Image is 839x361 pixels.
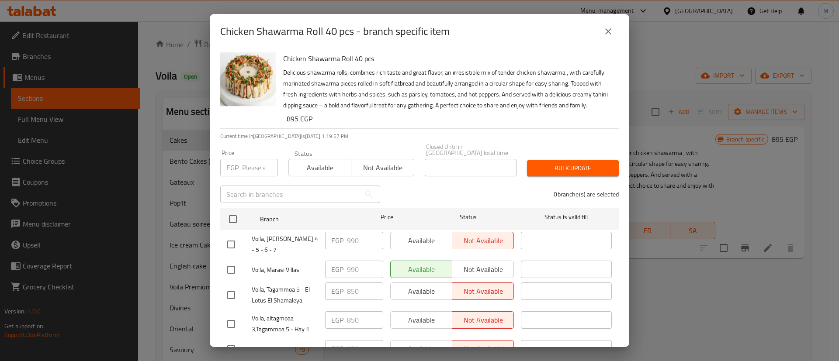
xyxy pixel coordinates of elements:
[331,344,343,354] p: EGP
[242,159,278,176] input: Please enter price
[534,163,612,174] span: Bulk update
[347,311,383,329] input: Please enter price
[292,162,348,174] span: Available
[252,284,318,306] span: Voila, Tagammoa 5 - El Lotus El Shamaleya
[331,264,343,275] p: EGP
[351,159,414,176] button: Not available
[331,235,343,246] p: EGP
[331,286,343,296] p: EGP
[260,214,351,225] span: Branch
[283,52,612,65] h6: Chicken Shawarma Roll 40 pcs
[252,313,318,335] span: Voila, altagmoaa 3,Tagammoa 5 - Hay 1
[252,344,318,355] span: Voila, El Rehab City 1
[355,162,410,174] span: Not available
[358,212,416,223] span: Price
[554,190,619,199] p: 0 branche(s) are selected
[220,132,619,140] p: Current time in [GEOGRAPHIC_DATA] is [DATE] 1:19:57 PM
[347,340,383,358] input: Please enter price
[283,67,612,111] p: Delicious shawarma rolls, combines rich taste and great flavor, an irresistible mix of tender chi...
[347,261,383,278] input: Please enter price
[220,24,450,38] h2: Chicken Shawarma Roll 40 pcs - branch specific item
[220,52,276,108] img: Chicken Shawarma Roll 40 pcs
[423,212,514,223] span: Status
[521,212,612,223] span: Status is valid till
[288,159,351,176] button: Available
[226,162,239,173] p: EGP
[252,265,318,275] span: Voila, Marasi Villas
[598,21,619,42] button: close
[220,186,360,203] input: Search in branches
[287,113,612,125] h6: 895 EGP
[347,282,383,300] input: Please enter price
[331,315,343,325] p: EGP
[527,160,619,176] button: Bulk update
[252,234,318,255] span: Voila, [PERSON_NAME] 4 - 5 - 6 - 7
[347,232,383,249] input: Please enter price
